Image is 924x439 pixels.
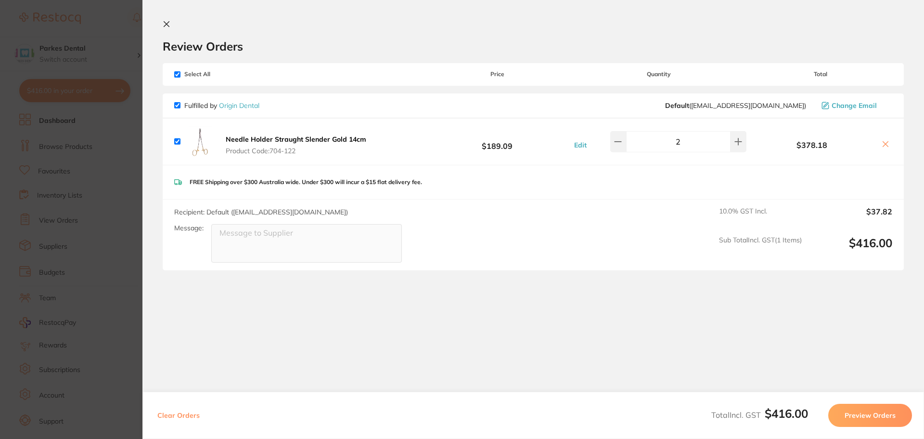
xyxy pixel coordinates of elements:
[174,224,204,232] label: Message:
[749,141,875,149] b: $378.18
[226,135,366,144] b: Needle Holder Straught Slender Gold 14cm
[719,236,802,263] span: Sub Total Incl. GST ( 1 Items)
[809,236,892,263] output: $416.00
[190,179,422,186] p: FREE Shipping over $300 Australia wide. Under $300 will incur a $15 flat delivery fee.
[226,147,366,155] span: Product Code: 704-122
[809,207,892,228] output: $37.82
[174,71,270,78] span: Select All
[832,102,877,109] span: Change Email
[711,410,808,420] span: Total Incl. GST
[665,101,689,110] b: Default
[223,135,369,155] button: Needle Holder Straught Slender Gold 14cm Product Code:704-122
[819,101,892,110] button: Change Email
[425,71,569,78] span: Price
[154,404,203,427] button: Clear Orders
[174,208,348,216] span: Recipient: Default ( [EMAIL_ADDRESS][DOMAIN_NAME] )
[425,133,569,150] b: $189.09
[665,102,806,109] span: info@origindental.com.au
[184,126,215,157] img: Z3ZxYmZvZA
[719,207,802,228] span: 10.0 % GST Incl.
[571,141,590,149] button: Edit
[569,71,749,78] span: Quantity
[184,102,259,109] p: Fulfilled by
[828,404,912,427] button: Preview Orders
[219,101,259,110] a: Origin Dental
[749,71,892,78] span: Total
[163,39,904,53] h2: Review Orders
[765,406,808,421] b: $416.00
